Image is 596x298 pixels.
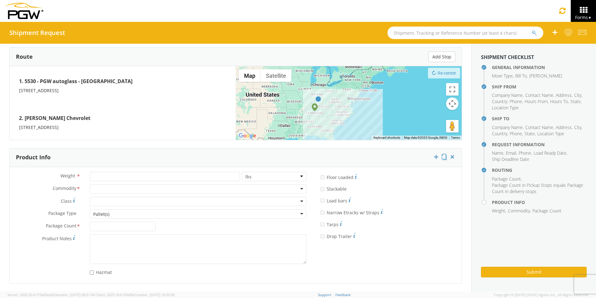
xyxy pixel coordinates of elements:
[492,176,522,182] li: ,
[492,124,524,131] li: ,
[525,124,554,131] li: ,
[481,54,534,61] strong: Shipment Checklist
[506,150,517,156] li: ,
[574,124,582,131] li: ,
[537,131,564,137] span: Location Type
[7,292,95,297] span: Server: 2025.20.0-710e05ee653
[525,131,535,137] span: State
[510,131,523,137] li: ,
[428,52,455,62] button: Add Stop
[534,150,567,156] li: ,
[53,185,76,192] span: Commodity
[529,73,562,79] span: [PERSON_NAME]
[492,84,587,89] h4: Ship From
[510,131,522,137] span: Phone
[510,98,523,105] li: ,
[534,150,566,156] span: Load Ready Date
[451,136,460,139] a: Terms
[320,222,324,226] input: Tarps
[570,98,582,105] li: ,
[446,120,459,132] button: Drag Pegman onto the map to open Street View
[492,65,587,70] h4: General Information
[492,208,505,214] span: Weight
[48,210,76,217] span: Package Type
[525,131,536,137] li: ,
[61,198,72,204] span: Class
[492,156,529,162] span: Ship Deadline Date
[93,211,109,217] div: Pallet(s)
[492,208,506,214] li: ,
[19,124,59,130] span: [STREET_ADDRESS]
[492,73,514,79] li: ,
[492,168,587,172] h4: Routing
[492,142,587,147] h4: Request Information
[90,271,94,275] input: Hazmat
[320,173,357,181] label: Floor Loaded
[60,173,75,179] span: Weight
[446,83,459,96] button: Toggle fullscreen view
[428,68,460,78] button: Re-center
[574,92,582,98] li: ,
[19,112,226,124] h4: 2. [PERSON_NAME] Chevrolet
[237,132,258,140] img: Google
[519,150,531,156] span: Phone
[96,292,175,297] span: Client: 2025.18.0-37e85b1
[90,268,113,276] label: Hazmat
[387,27,543,39] input: Shipment, Tracking or Reference Number (at least 4 chars)
[492,176,521,182] span: Package Count
[525,92,553,98] span: Contact Name
[320,220,342,228] label: Tarps
[446,97,459,110] button: Map camera controls
[320,187,324,191] input: Stackable
[320,196,351,204] label: Load bars
[525,98,549,105] li: ,
[556,92,573,98] li: ,
[515,73,528,79] li: ,
[492,92,523,98] span: Company Name
[16,54,33,60] h3: Route
[16,154,50,161] h3: Product Info
[525,92,554,98] li: ,
[492,150,503,156] span: Name
[575,14,592,20] span: Forms
[19,87,59,93] span: [STREET_ADDRESS]
[318,292,331,297] a: Support
[492,124,523,130] span: Company Name
[320,185,348,192] label: Stackable
[320,175,324,179] input: Floor Loaded
[492,131,507,137] span: Country
[574,92,581,98] span: City
[570,98,581,104] span: State
[320,199,324,203] input: Load bars
[404,136,447,139] span: Map data ©2025 Google, INEGI
[137,292,175,297] span: master, [DATE] 10:25:00
[320,211,324,215] input: Narrow Etracks w/ Straps
[494,292,589,297] span: Copyright © [DATE]-[DATE] Agistix Inc., All Rights Reserved
[550,98,569,105] li: ,
[261,69,291,82] button: Show satellite imagery
[481,267,587,277] button: Submit
[532,208,561,214] span: Package Count
[335,292,351,297] a: Feedback
[492,98,508,105] li: ,
[5,3,43,19] img: pgw-form-logo-1aaa8060b1cc70fad034.png
[525,124,553,130] span: Contact Name
[237,132,258,140] a: Open this area in Google Maps (opens a new window)
[556,124,572,130] span: Address
[492,116,587,121] h4: Ship To
[492,98,507,104] span: Country
[320,234,324,238] input: Drop Trailer
[320,232,355,240] label: Drop Trailer
[320,208,383,216] label: Narrow Etracks w/ Straps
[588,15,592,20] span: ▼
[519,150,532,156] li: ,
[506,150,516,156] span: Email
[239,69,261,82] button: Show street map
[492,92,524,98] li: ,
[9,29,65,36] h4: Shipment Request
[57,292,95,297] span: master, [DATE] 09:51:04
[492,182,583,194] span: Package Count in Pickup Stops equals Package Count in delivery stops
[19,76,226,87] h4: 1. 5530 - PGW autoglass - [GEOGRAPHIC_DATA]
[556,92,572,98] span: Address
[492,131,508,137] li: ,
